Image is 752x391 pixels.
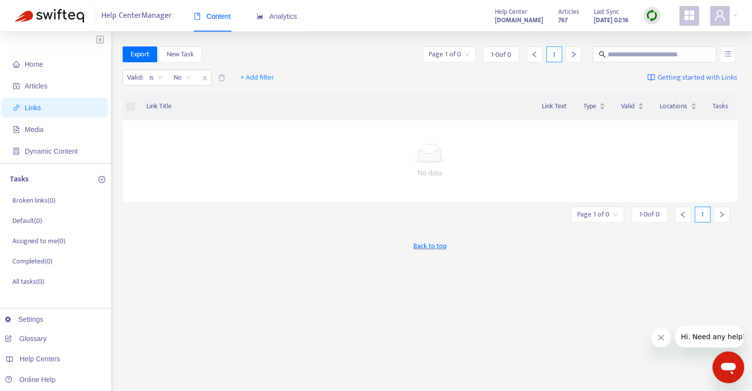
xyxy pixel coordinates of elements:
[13,148,20,155] span: container
[712,351,744,383] iframe: Schaltfläche zum Öffnen des Messaging-Fensters
[233,70,282,86] button: + Add filter
[13,104,20,111] span: link
[621,101,636,112] span: Valid
[679,211,686,218] span: left
[25,60,43,68] span: Home
[25,82,47,90] span: Articles
[198,72,211,84] span: close
[12,216,42,226] p: Default ( 0 )
[25,126,44,133] span: Media
[647,70,737,86] a: Getting started with Links
[599,51,606,58] span: search
[174,70,191,85] span: No
[646,9,658,22] img: sync.dc5367851b00ba804db3.png
[5,376,55,384] a: Online Help
[495,15,543,26] strong: [DOMAIN_NAME]
[714,9,726,21] span: user
[5,335,46,343] a: Glossary
[639,209,660,219] span: 1 - 0 of 0
[660,101,689,112] span: Locations
[594,6,619,17] span: Last Sync
[25,147,78,155] span: Dynamic Content
[134,168,726,178] div: No data
[546,46,562,62] div: 1
[10,174,29,185] p: Tasks
[159,46,202,62] button: New Task
[194,12,231,20] span: Content
[658,72,737,84] span: Getting started with Links
[138,93,534,120] th: Link Title
[675,326,744,348] iframe: Nachricht vom Unternehmen
[12,276,44,287] p: All tasks ( 0 )
[651,328,671,348] iframe: Nachricht schließen
[558,15,568,26] strong: 767
[534,93,575,120] th: Link Text
[194,13,201,20] span: book
[652,93,705,120] th: Locations
[12,195,55,206] p: Broken links ( 0 )
[718,211,725,218] span: right
[613,93,652,120] th: Valid
[123,70,145,85] span: Valid :
[647,74,655,82] img: image-link
[257,13,264,20] span: area-chart
[724,50,731,57] span: unordered-list
[594,15,628,26] strong: [DATE] 02:16
[12,256,52,266] p: Completed ( 0 )
[531,51,538,58] span: left
[495,6,528,17] span: Help Center
[167,49,194,60] span: New Task
[123,46,157,62] button: Export
[218,74,225,82] span: delete
[5,315,44,323] a: Settings
[13,83,20,89] span: account-book
[570,51,577,58] span: right
[491,49,511,60] span: 1 - 0 of 0
[583,101,597,112] span: Type
[575,93,613,120] th: Type
[13,61,20,68] span: home
[720,46,735,62] button: unordered-list
[25,104,41,112] span: Links
[6,7,71,15] span: Hi. Need any help?
[98,176,105,183] span: plus-circle
[13,126,20,133] span: file-image
[101,6,172,25] span: Help Center Manager
[149,70,163,85] span: is
[558,6,579,17] span: Articles
[131,49,149,60] span: Export
[705,93,737,120] th: Tasks
[257,12,297,20] span: Analytics
[20,355,60,363] span: Help Centers
[413,241,446,251] span: Back to top
[683,9,695,21] span: appstore
[15,9,84,23] img: Swifteq
[695,207,710,222] div: 1
[240,72,274,84] span: + Add filter
[12,236,65,246] p: Assigned to me ( 0 )
[495,14,543,26] a: [DOMAIN_NAME]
